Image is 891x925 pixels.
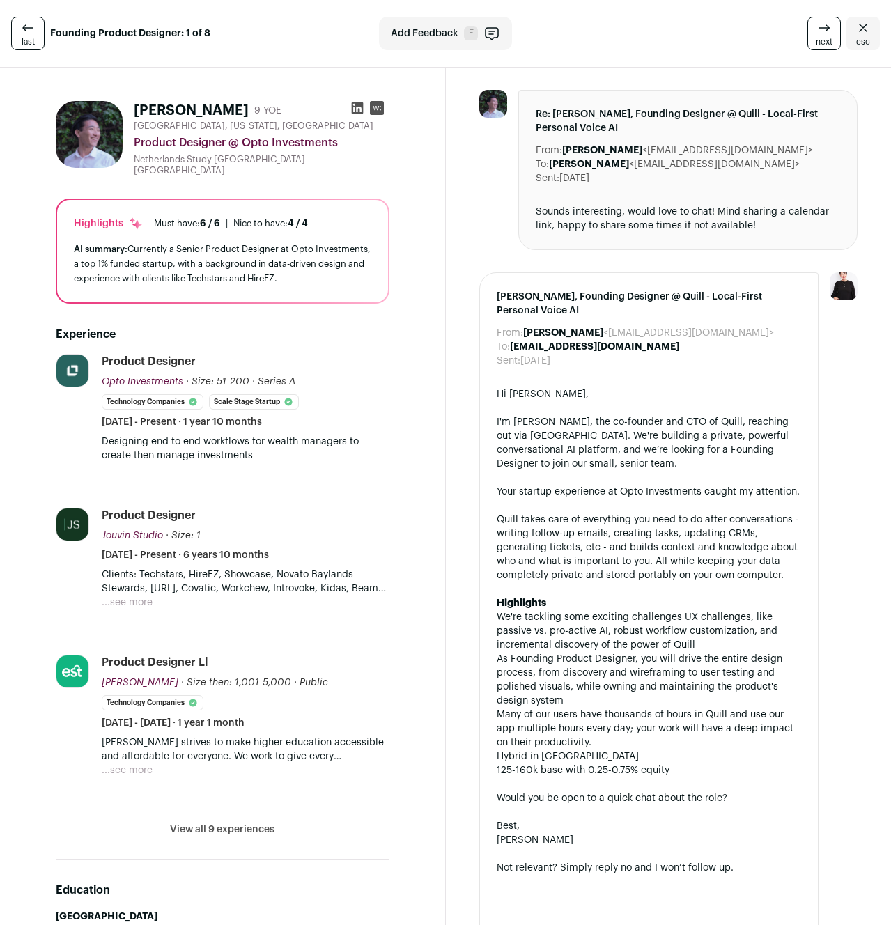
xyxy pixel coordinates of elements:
div: Best, [497,819,802,833]
div: [PERSON_NAME] [497,833,802,847]
div: 9 YOE [254,104,281,118]
dt: Sent: [497,354,520,368]
span: · Size: 51-200 [186,377,249,387]
span: Opto Investments [102,377,183,387]
span: [DATE] - Present · 1 year 10 months [102,415,262,429]
span: Add Feedback [391,26,458,40]
span: · Size then: 1,001-5,000 [181,678,291,687]
div: Not relevant? Simply reply no and I won’t follow up. [497,861,802,875]
p: [PERSON_NAME] strives to make higher education accessible and affordable for everyone. We work to... [102,736,389,763]
span: Jouvin Studio [102,531,163,541]
dt: Sent: [536,171,559,185]
b: [PERSON_NAME] [523,328,603,338]
span: esc [856,36,870,47]
div: Nice to have: [233,218,308,229]
dd: <[EMAIL_ADDRESS][DOMAIN_NAME]> [523,326,774,340]
span: Public [300,678,328,687]
button: Add Feedback F [379,17,512,50]
img: bf8c5a4ba76dc1eec3992c32e3bb460453e1e95f090dcfcdd0aef9b280d4ef76.jpg [56,355,88,387]
h2: Education [56,882,389,899]
div: Product Designer [102,508,196,523]
div: Highlights [74,217,143,231]
img: 7558af307f45821771a2efc083dab2f9efca6b3a9aca03571cdcf8faf47b292f.jpg [56,101,123,168]
li: We're tackling some exciting challenges UX challenges, like passive vs. pro-active AI, robust wor... [497,610,802,652]
div: Your startup experience at Opto Investments caught my attention. [497,485,802,499]
h2: Experience [56,326,389,343]
li: Technology Companies [102,394,203,410]
div: Netherlands Study [GEOGRAPHIC_DATA] [GEOGRAPHIC_DATA] [134,154,389,176]
span: next [816,36,832,47]
button: View all 9 experiences [170,823,274,837]
b: [PERSON_NAME] [562,146,642,155]
li: Scale Stage Startup [209,394,299,410]
span: 4 / 4 [288,219,308,228]
a: last [11,17,45,50]
div: Must have: [154,218,220,229]
a: next [807,17,841,50]
strong: [GEOGRAPHIC_DATA] [56,912,157,922]
img: 726120264d33f12657a80ec6299dd84ece95c97203d0a7319895a7089dac3912 [56,508,88,541]
div: Product Designer [102,354,196,369]
a: Close [846,17,880,50]
span: Re: [PERSON_NAME], Founding Designer @ Quill - Local-First Personal Voice AI [536,107,841,135]
div: I'm [PERSON_NAME], the co-founder and CTO of Quill, reaching out via [GEOGRAPHIC_DATA]. We're bui... [497,415,802,471]
img: 9240684-medium_jpg [830,272,858,300]
dt: From: [536,143,562,157]
span: Series A [258,377,295,387]
span: · [252,375,255,389]
dt: From: [497,326,523,340]
span: [DATE] - [DATE] · 1 year 1 month [102,716,245,730]
li: 125-160k base with 0.25-0.75% equity [497,763,802,777]
div: Quill takes care of everything you need to do after conversations - writing follow-up emails, cre... [497,513,802,582]
strong: Founding Product Designer: 1 of 8 [50,26,210,40]
dd: [DATE] [559,171,589,185]
span: 6 / 6 [200,219,220,228]
img: 7558af307f45821771a2efc083dab2f9efca6b3a9aca03571cdcf8faf47b292f.jpg [479,90,507,118]
span: · [294,676,297,690]
span: last [22,36,35,47]
div: Product Designer ll [102,655,208,670]
span: F [464,26,478,40]
div: Sounds interesting, would love to chat! Mind sharing a calendar link, happy to share some times i... [536,205,841,233]
h1: [PERSON_NAME] [134,101,249,121]
b: [PERSON_NAME] [549,160,629,169]
div: Hi [PERSON_NAME], [497,387,802,401]
div: Currently a Senior Product Designer at Opto Investments, a top 1% funded startup, with a backgrou... [74,242,371,286]
button: ...see more [102,596,153,609]
button: ...see more [102,763,153,777]
strong: Highlights [497,598,546,608]
div: Product Designer @ Opto Investments [134,134,389,151]
li: Many of our users have thousands of hours in Quill and use our app multiple hours every day; your... [497,708,802,749]
dd: <[EMAIL_ADDRESS][DOMAIN_NAME]> [549,157,800,171]
p: Clients: Techstars, HireEZ, Showcase, Novato Baylands Stewards, [URL], Covatic, Workchew, Introvo... [102,568,389,596]
span: [DATE] - Present · 6 years 10 months [102,548,269,562]
li: Technology Companies [102,695,203,710]
span: · Size: 1 [166,531,201,541]
img: 8304e1d583e81e299e3e76a6a943dffae52d8bd321e154f24375be34bf87c96d.jpg [56,655,88,687]
dd: <[EMAIL_ADDRESS][DOMAIN_NAME]> [562,143,813,157]
dd: [DATE] [520,354,550,368]
b: [EMAIL_ADDRESS][DOMAIN_NAME] [510,342,679,352]
ul: | [154,218,308,229]
p: Designing end to end workflows for wealth managers to create then manage investments [102,435,389,462]
dt: To: [497,340,510,354]
span: [PERSON_NAME], Founding Designer @ Quill - Local-First Personal Voice AI [497,290,802,318]
dt: To: [536,157,549,171]
span: AI summary: [74,244,127,254]
li: Hybrid in [GEOGRAPHIC_DATA] [497,749,802,763]
div: Would you be open to a quick chat about the role? [497,791,802,805]
li: As Founding Product Designer, you will drive the entire design process, from discovery and wirefr... [497,652,802,708]
span: [PERSON_NAME] [102,678,178,687]
span: [GEOGRAPHIC_DATA], [US_STATE], [GEOGRAPHIC_DATA] [134,121,373,132]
